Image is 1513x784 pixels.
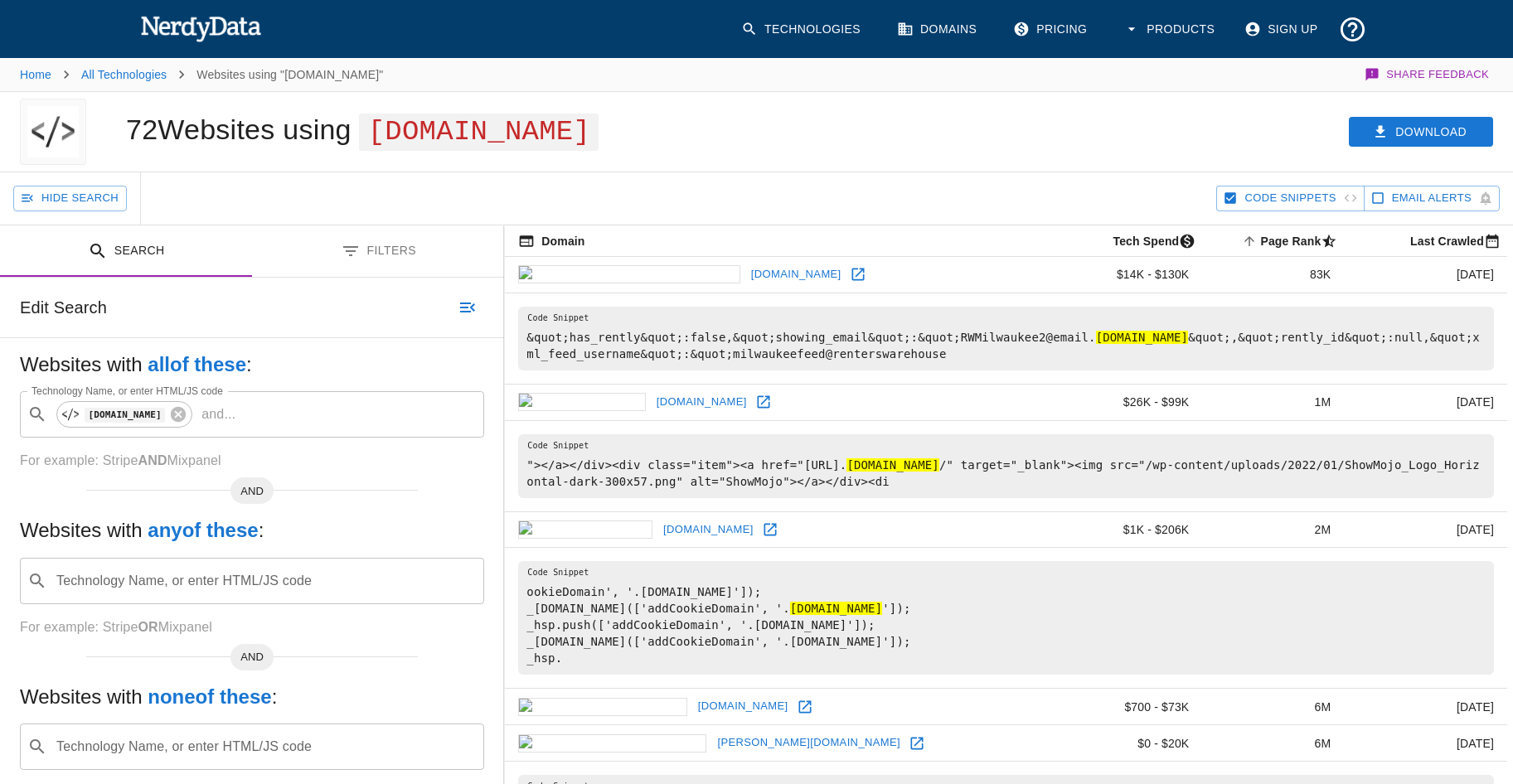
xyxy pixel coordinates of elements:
p: For example: Stripe Mixpanel [20,451,484,471]
b: none of these [148,685,271,708]
a: Technologies [731,8,874,51]
hl: [DOMAIN_NAME] [790,602,883,615]
hl: [DOMAIN_NAME] [846,458,939,472]
td: $26K - $99K [1051,384,1202,420]
a: Domains [887,8,990,51]
td: 83K [1202,257,1344,293]
td: [DATE] [1344,725,1507,762]
a: [DOMAIN_NAME] [659,517,758,543]
hl: [DOMAIN_NAME] [1096,331,1189,344]
td: $1K - $206K [1051,511,1202,548]
code: [DOMAIN_NAME] [85,408,165,422]
span: A page popularity ranking based on a domain's backlinks. Smaller numbers signal more popular doma... [1239,231,1344,251]
pre: ookieDomain', '.[DOMAIN_NAME]']); _[DOMAIN_NAME](['addCookieDomain', '. ']); _hsp.push(['addCooki... [518,561,1494,675]
a: Home [20,68,51,81]
img: "showmojo.com" logo [27,99,79,165]
h5: Websites with : [20,351,484,378]
td: 2M [1202,511,1344,548]
pre: "></a></div><div class="item"><a href="[URL]. /" target="_blank"><img src="/wp-content/uploads/20... [518,434,1494,498]
label: Technology Name, or enter HTML/JS code [32,384,223,398]
p: Websites using "[DOMAIN_NAME]" [196,66,383,83]
span: Hide Code Snippets [1244,189,1336,208]
td: $700 - $73K [1051,689,1202,725]
a: Sign Up [1234,8,1331,51]
p: and ... [195,404,242,424]
a: [DOMAIN_NAME] [694,694,793,719]
b: AND [138,453,167,467]
nav: breadcrumb [20,58,383,91]
td: [DATE] [1344,511,1507,548]
span: AND [230,483,274,500]
td: 6M [1202,725,1344,762]
img: narpm.org icon [518,393,646,411]
button: Products [1113,8,1228,51]
div: [DOMAIN_NAME] [56,401,192,428]
span: Sign up to track newly added websites and receive email alerts. [1392,189,1472,208]
img: renterswarehouse.com icon [518,265,740,283]
button: Filters [252,225,504,278]
button: Hide Search [13,186,127,211]
td: [DATE] [1344,257,1507,293]
td: $14K - $130K [1051,257,1202,293]
h5: Websites with : [20,684,484,710]
td: 1M [1202,384,1344,420]
span: [DOMAIN_NAME] [359,114,599,151]
span: Most recent date this website was successfully crawled [1389,231,1507,251]
a: [DOMAIN_NAME] [652,390,751,415]
b: all of these [148,353,246,375]
button: Share Feedback [1362,58,1493,91]
h1: 72 Websites using [126,114,599,145]
a: Open pindell-wilson.com in new window [904,731,929,756]
td: $0 - $20K [1051,725,1202,762]
a: Pricing [1003,8,1100,51]
b: OR [138,620,158,634]
td: [DATE] [1344,384,1507,420]
img: rentler.com icon [518,520,652,539]
button: Download [1349,117,1493,148]
a: All Technologies [81,68,167,81]
img: pindell-wilson.com icon [518,734,706,753]
a: Open rentler.com in new window [758,517,783,542]
span: The estimated minimum and maximum annual tech spend each webpage has, based on the free, freemium... [1092,231,1203,251]
b: any of these [148,519,258,541]
span: The registered domain name (i.e. "nerdydata.com"). [518,231,584,251]
button: Support and Documentation [1331,8,1374,51]
button: Sign up to track newly added websites and receive email alerts. [1364,186,1500,211]
td: [DATE] [1344,689,1507,725]
a: [PERSON_NAME][DOMAIN_NAME] [713,730,904,756]
a: Open narpm.org in new window [751,390,776,414]
pre: &quot;has_rently&quot;:false,&quot;showing_email&quot;:&quot;RWMilwaukee2@email. &quot;,&quot;ren... [518,307,1494,370]
h6: Edit Search [20,294,107,321]
img: seattletech.com icon [518,698,686,716]
td: 6M [1202,689,1344,725]
button: Hide Code Snippets [1216,186,1364,211]
span: AND [230,649,274,665]
a: [DOMAIN_NAME] [747,262,846,288]
p: For example: Stripe Mixpanel [20,617,484,637]
a: Open seattletech.com in new window [793,694,817,719]
img: NerdyData.com [140,12,262,45]
h5: Websites with : [20,517,484,544]
a: Open renterswarehouse.com in new window [846,262,870,287]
